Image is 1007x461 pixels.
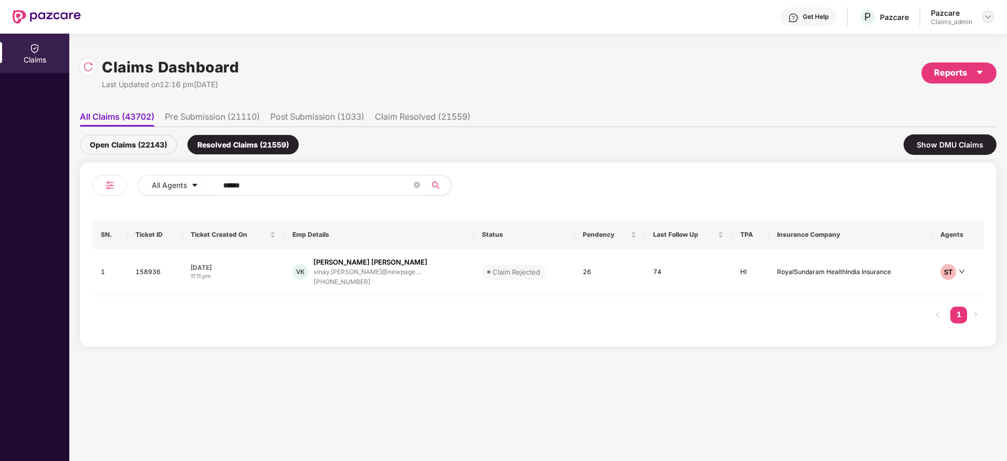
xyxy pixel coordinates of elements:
button: right [967,307,984,323]
div: Claims_admin [931,18,972,26]
div: Open Claims (22143) [80,135,177,154]
td: 1 [92,249,127,296]
div: [PERSON_NAME] [PERSON_NAME] [313,257,427,267]
h1: Claims Dashboard [102,56,239,79]
li: Next Page [967,307,984,323]
span: P [864,11,871,23]
th: Pendency [574,221,645,249]
th: TPA [732,221,769,249]
div: Reports [934,66,984,79]
div: [DATE] [191,263,276,272]
span: close-circle [414,182,420,188]
span: Pendency [583,230,628,239]
div: Get Help [803,13,828,21]
img: svg+xml;base64,PHN2ZyBpZD0iSGVscC0zMngzMiIgeG1sbnM9Imh0dHA6Ly93d3cudzMub3JnLzIwMDAvc3ZnIiB3aWR0aD... [788,13,799,23]
span: Ticket Created On [191,230,268,239]
td: RoyalSundaram HealthIndia Insurance [769,249,932,296]
th: Emp Details [284,221,474,249]
th: Last Follow Up [645,221,732,249]
a: 1 [950,307,967,322]
div: Last Updated on 12:16 pm[DATE] [102,79,239,90]
img: svg+xml;base64,PHN2ZyB4bWxucz0iaHR0cDovL3d3dy53My5vcmcvMjAwMC9zdmciIHdpZHRoPSIyNCIgaGVpZ2h0PSIyNC... [103,179,116,192]
div: 11:11 pm [191,272,276,281]
li: Previous Page [929,307,946,323]
button: search [425,175,452,196]
li: All Claims (43702) [80,111,154,127]
div: Resolved Claims (21559) [187,135,299,154]
div: Pazcare [931,8,972,18]
span: caret-down [975,68,984,77]
th: Status [474,221,574,249]
div: Pazcare [880,12,909,22]
span: right [972,311,979,318]
li: Pre Submission (21110) [165,111,260,127]
th: Insurance Company [769,221,932,249]
span: search [425,181,446,190]
div: Claim Rejected [492,267,540,277]
th: Ticket ID [127,221,182,249]
div: Show DMU Claims [904,134,996,155]
img: New Pazcare Logo [13,10,81,24]
div: VK [292,264,308,280]
div: [PHONE_NUMBER] [313,277,427,287]
li: Claim Resolved (21559) [375,111,470,127]
span: left [935,311,941,318]
td: 74 [645,249,732,296]
td: 26 [574,249,645,296]
th: Agents [932,221,984,249]
div: vinay.[PERSON_NAME]@newpage.... [313,268,422,275]
span: Last Follow Up [653,230,716,239]
img: svg+xml;base64,PHN2ZyBpZD0iRHJvcGRvd24tMzJ4MzIiIHhtbG5zPSJodHRwOi8vd3d3LnczLm9yZy8yMDAwL3N2ZyIgd2... [984,13,992,21]
img: svg+xml;base64,PHN2ZyBpZD0iQ2xhaW0iIHhtbG5zPSJodHRwOi8vd3d3LnczLm9yZy8yMDAwL3N2ZyIgd2lkdGg9IjIwIi... [29,43,40,54]
span: down [959,268,965,275]
img: svg+xml;base64,PHN2ZyBpZD0iUmVsb2FkLTMyeDMyIiB4bWxucz0iaHR0cDovL3d3dy53My5vcmcvMjAwMC9zdmciIHdpZH... [83,61,93,72]
th: SN. [92,221,127,249]
th: Ticket Created On [182,221,284,249]
span: caret-down [191,182,198,190]
button: left [929,307,946,323]
li: Post Submission (1033) [270,111,364,127]
span: All Agents [152,180,187,191]
button: All Agentscaret-down [138,175,221,196]
td: 158936 [127,249,182,296]
span: close-circle [414,181,420,191]
div: ST [940,264,956,280]
li: 1 [950,307,967,323]
td: HI [732,249,769,296]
